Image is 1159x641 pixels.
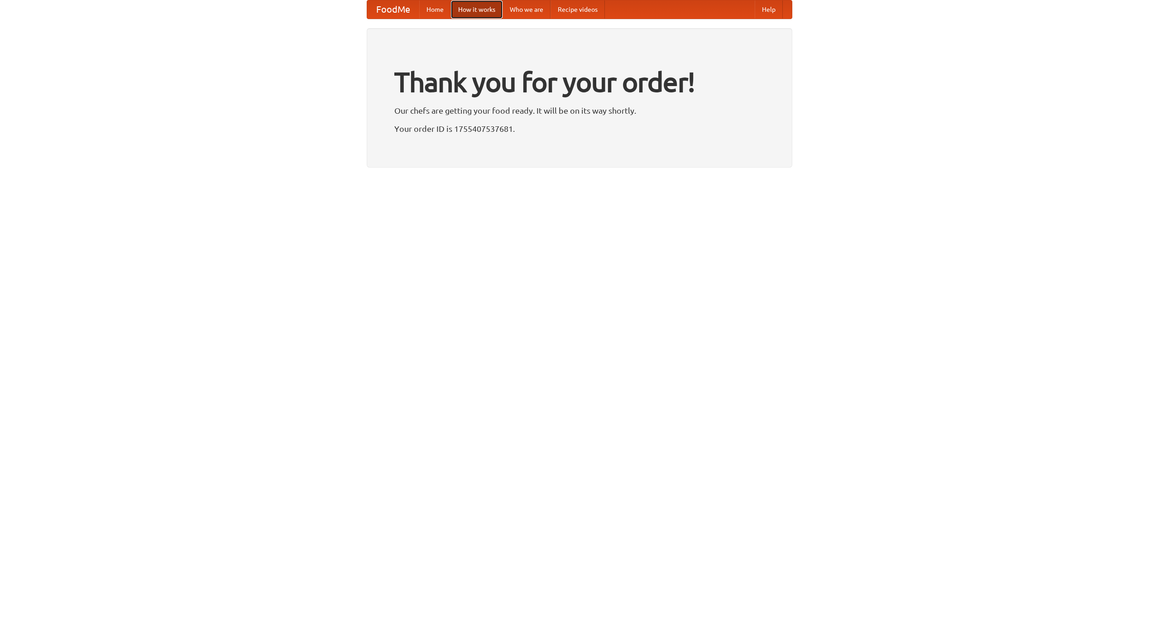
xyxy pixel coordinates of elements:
[503,0,551,19] a: Who we are
[394,122,765,135] p: Your order ID is 1755407537681.
[394,104,765,117] p: Our chefs are getting your food ready. It will be on its way shortly.
[367,0,419,19] a: FoodMe
[755,0,783,19] a: Help
[451,0,503,19] a: How it works
[394,60,765,104] h1: Thank you for your order!
[419,0,451,19] a: Home
[551,0,605,19] a: Recipe videos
